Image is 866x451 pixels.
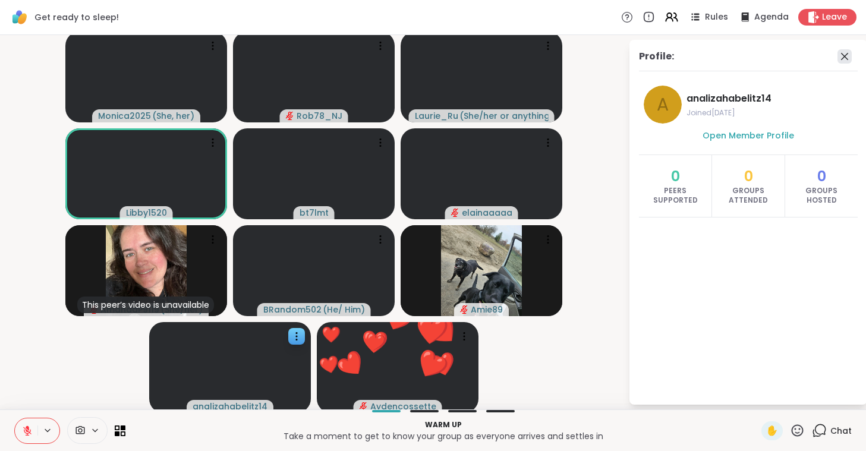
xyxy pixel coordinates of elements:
[398,331,466,399] button: ❤️
[133,420,754,430] p: Warm up
[133,430,754,442] p: Take a moment to get to know your group as everyone arrives and settles in
[98,110,151,122] span: Monica2025
[830,425,852,437] span: Chat
[451,209,459,217] span: audio-muted
[471,304,503,316] span: Amie89
[323,304,365,316] span: ( He/ Him )
[322,334,383,396] button: ❤️
[10,7,30,27] img: ShareWell Logomark
[671,167,680,186] span: 0
[106,225,187,316] img: AmandaP9119
[360,402,368,411] span: audio-muted
[817,167,826,186] span: 0
[462,207,512,219] span: elainaaaaa
[686,92,853,106] span: analizahabelitz14
[152,110,194,122] span: ( She, her )
[754,11,789,23] span: Agenda
[657,91,669,118] span: a
[797,186,846,205] span: Groups Hosted
[703,130,794,141] span: Open Member Profile
[460,305,468,314] span: audio-muted
[703,128,794,143] a: Open Member Profile
[724,186,773,205] span: Groups Attended
[401,300,462,361] button: ❤️
[286,112,294,120] span: audio-muted
[300,207,329,219] span: bt7lmt
[355,322,395,362] button: ❤️
[193,400,267,412] span: analizahabelitz14
[686,108,853,118] span: Joined [DATE]
[77,297,214,313] div: This peer’s video is unavailable
[322,323,341,346] div: ❤️
[370,400,436,412] span: Aydencossette
[705,11,728,23] span: Rules
[34,11,119,23] span: Get ready to sleep!
[822,11,847,23] span: Leave
[639,49,674,64] div: Profile:
[415,110,458,122] span: Laurie_Ru
[766,424,778,438] span: ✋
[441,225,522,316] img: Amie89
[126,207,167,219] span: Libby1520
[459,110,549,122] span: ( She/her or anything else )
[744,167,753,186] span: 0
[297,110,342,122] span: Rob78_NJ
[651,186,700,205] span: Peers Supported
[263,304,322,316] span: BRandom502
